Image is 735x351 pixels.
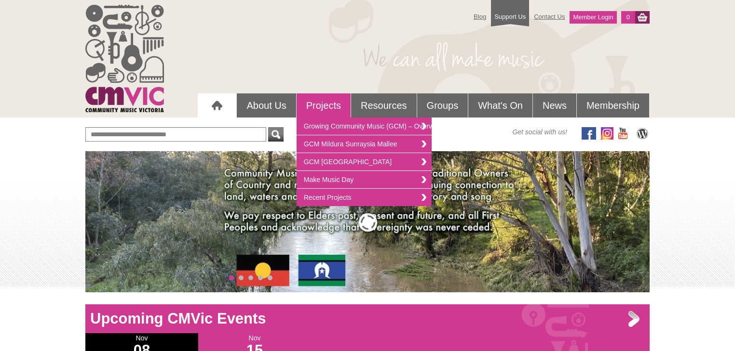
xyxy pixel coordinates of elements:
[469,8,491,25] a: Blog
[533,93,576,117] a: News
[417,93,468,117] a: Groups
[297,153,432,171] a: GCM [GEOGRAPHIC_DATA]
[577,93,649,117] a: Membership
[297,93,351,117] a: Projects
[351,93,417,117] a: Resources
[297,117,432,135] a: Growing Community Music (GCM) – Overview
[85,5,164,112] img: cmvic_logo.png
[635,127,650,140] img: CMVic Blog
[297,189,432,206] a: Recent Projects
[468,93,532,117] a: What's On
[529,8,570,25] a: Contact Us
[601,127,613,140] img: icon-instagram.png
[237,93,296,117] a: About Us
[297,135,432,153] a: GCM Mildura Sunraysia Mallee
[85,309,650,328] h1: Upcoming CMVic Events
[621,11,635,24] a: 0
[512,127,567,137] span: Get social with us!
[570,11,616,24] a: Member Login
[297,171,432,189] a: Make Music Day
